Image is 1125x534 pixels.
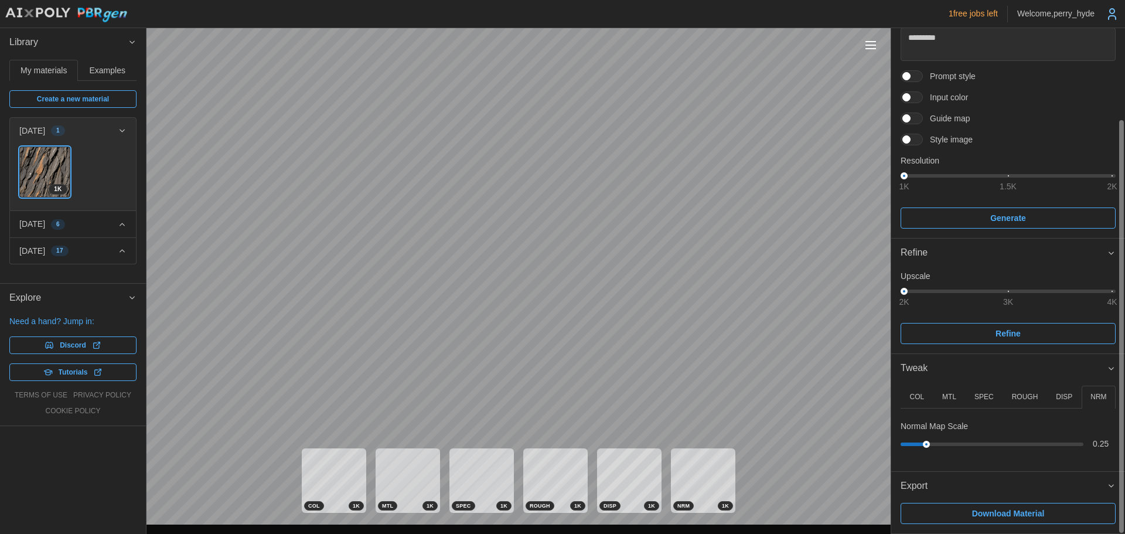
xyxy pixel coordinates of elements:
[901,208,1116,229] button: Generate
[891,267,1125,353] div: Refine
[530,502,550,510] span: ROUGH
[19,245,45,257] p: [DATE]
[54,185,62,194] span: 1 K
[909,392,924,402] p: COL
[901,155,1116,166] p: Resolution
[891,500,1125,533] div: Export
[942,392,956,402] p: MTL
[9,284,128,312] span: Explore
[901,323,1116,344] button: Refine
[972,504,1045,523] span: Download Material
[10,238,136,264] button: [DATE]17
[923,134,973,145] span: Style image
[923,113,970,124] span: Guide map
[20,147,70,197] img: vVIqtcW6m2JrDE9BnXrw
[19,125,45,137] p: [DATE]
[19,147,70,198] a: vVIqtcW6m2JrDE9BnXrw1K
[9,363,137,381] a: Tutorials
[1012,392,1038,402] p: ROUGH
[574,502,581,510] span: 1 K
[37,91,109,107] span: Create a new material
[949,8,998,19] p: 1 free jobs left
[722,502,729,510] span: 1 K
[901,270,1116,282] p: Upscale
[604,502,616,510] span: DISP
[90,66,125,74] span: Examples
[73,390,131,400] a: privacy policy
[19,218,45,230] p: [DATE]
[56,126,60,135] span: 1
[5,7,128,23] img: AIxPoly PBRgen
[1056,392,1072,402] p: DISP
[15,390,67,400] a: terms of use
[901,420,968,432] p: Normal Map Scale
[901,503,1116,524] button: Download Material
[10,211,136,237] button: [DATE]6
[56,220,60,229] span: 6
[891,239,1125,267] button: Refine
[901,472,1107,501] span: Export
[9,28,128,57] span: Library
[974,392,994,402] p: SPEC
[456,502,471,510] span: SPEC
[60,337,86,353] span: Discord
[923,91,968,103] span: Input color
[10,144,136,210] div: [DATE]1
[1093,438,1116,450] p: 0.25
[308,502,320,510] span: COL
[901,239,1107,267] span: Refine
[9,90,137,108] a: Create a new material
[21,66,67,74] span: My materials
[10,118,136,144] button: [DATE]1
[996,324,1021,343] span: Refine
[9,315,137,327] p: Need a hand? Jump in:
[901,354,1107,383] span: Tweak
[427,502,434,510] span: 1 K
[990,208,1026,228] span: Generate
[45,406,100,416] a: cookie policy
[891,354,1125,383] button: Tweak
[1090,392,1106,402] p: NRM
[891,383,1125,471] div: Tweak
[9,336,137,354] a: Discord
[923,70,976,82] span: Prompt style
[891,472,1125,501] button: Export
[500,502,507,510] span: 1 K
[353,502,360,510] span: 1 K
[677,502,690,510] span: NRM
[59,364,88,380] span: Tutorials
[648,502,655,510] span: 1 K
[56,246,63,256] span: 17
[382,502,393,510] span: MTL
[862,37,879,53] button: Toggle viewport controls
[1017,8,1095,19] p: Welcome, perry_hyde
